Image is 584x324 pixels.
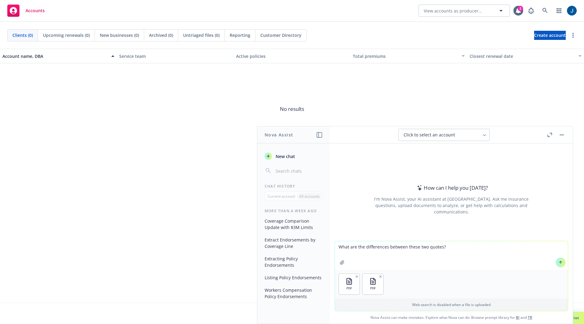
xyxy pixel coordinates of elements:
span: Upcoming renewals (0) [43,32,90,38]
div: Total premiums [353,53,458,59]
span: PDF [370,286,376,290]
button: Service team [117,49,234,63]
div: Active policies [236,53,348,59]
a: Switch app [553,5,565,17]
button: New chat [262,151,325,162]
div: Chat History [257,184,330,189]
span: Click to select an account [404,132,455,138]
button: Coverage Comparison Update with $3M Limits [262,216,325,232]
button: Total premiums [350,49,467,63]
div: How can I help you [DATE]? [415,184,488,192]
button: Extracting Policy Endorsements [262,254,325,270]
button: Active policies [234,49,350,63]
button: Workers Compensation Policy Endorsements [262,285,325,301]
a: Report a Bug [525,5,537,17]
input: Search chats [274,167,323,175]
button: Listing Policy Endorsements [262,273,325,283]
button: PDF [363,274,383,294]
span: Clients (0) [12,32,33,38]
div: Closest renewal date [470,53,575,59]
img: photo [567,6,577,16]
a: Search [539,5,551,17]
a: TR [528,315,532,320]
p: All accounts [299,194,320,199]
span: New businesses (0) [100,32,139,38]
span: Archived (0) [149,32,173,38]
div: 2 [518,6,523,11]
p: Current account [268,194,295,199]
button: View accounts as producer... [419,5,510,17]
button: Extract Endorsements by Coverage Line [262,235,325,251]
a: more [569,32,577,39]
span: Untriaged files (0) [183,32,220,38]
span: Create account [534,30,566,41]
div: I'm Nova Assist, your AI assistant at [GEOGRAPHIC_DATA]. Ask me insurance questions, upload docum... [366,196,537,215]
textarea: What are the differences between these two quotes [335,241,568,270]
span: Reporting [230,32,250,38]
span: New chat [274,153,295,160]
span: Nova Assist can make mistakes. Explore what Nova can do: Browse prompt library for and [332,311,570,324]
button: PDF [339,274,360,294]
a: BI [516,315,520,320]
span: Customer Directory [260,32,301,38]
button: Click to select an account [398,129,490,141]
a: Create account [534,31,566,40]
div: More than a week ago [257,208,330,213]
h1: Nova Assist [265,132,293,138]
span: View accounts as producer... [424,8,482,14]
span: PDF [346,286,352,290]
div: Service team [119,53,231,59]
a: Accounts [5,2,47,19]
span: Accounts [26,8,45,13]
div: Account name, DBA [2,53,108,59]
button: Closest renewal date [467,49,584,63]
p: Web search is disabled when a file is uploaded [339,302,564,307]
